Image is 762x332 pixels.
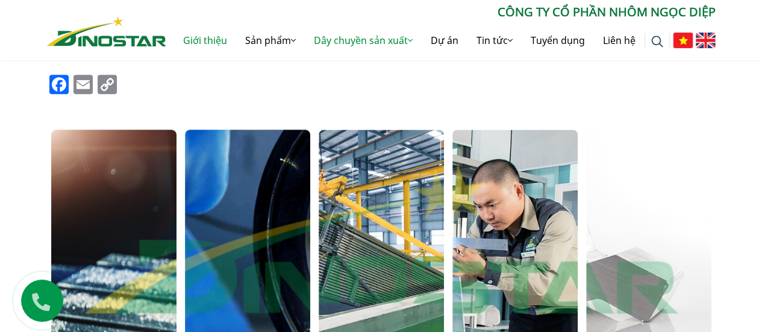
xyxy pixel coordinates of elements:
img: English [696,33,716,48]
img: Tiếng Việt [673,33,693,48]
a: Tuyển dụng [522,21,594,60]
img: search [651,36,663,48]
a: Dự án [422,21,467,60]
img: Nhôm Dinostar [47,16,166,46]
p: CÔNG TY CỔ PHẦN NHÔM NGỌC DIỆP [166,3,716,21]
a: Email [71,75,95,96]
a: Giới thiệu [174,21,236,60]
a: Liên hệ [594,21,645,60]
a: Dây chuyền sản xuất [305,21,422,60]
a: Facebook [47,75,71,96]
a: Copy Link [95,75,119,96]
a: Tin tức [467,21,522,60]
a: Sản phẩm [236,21,305,60]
